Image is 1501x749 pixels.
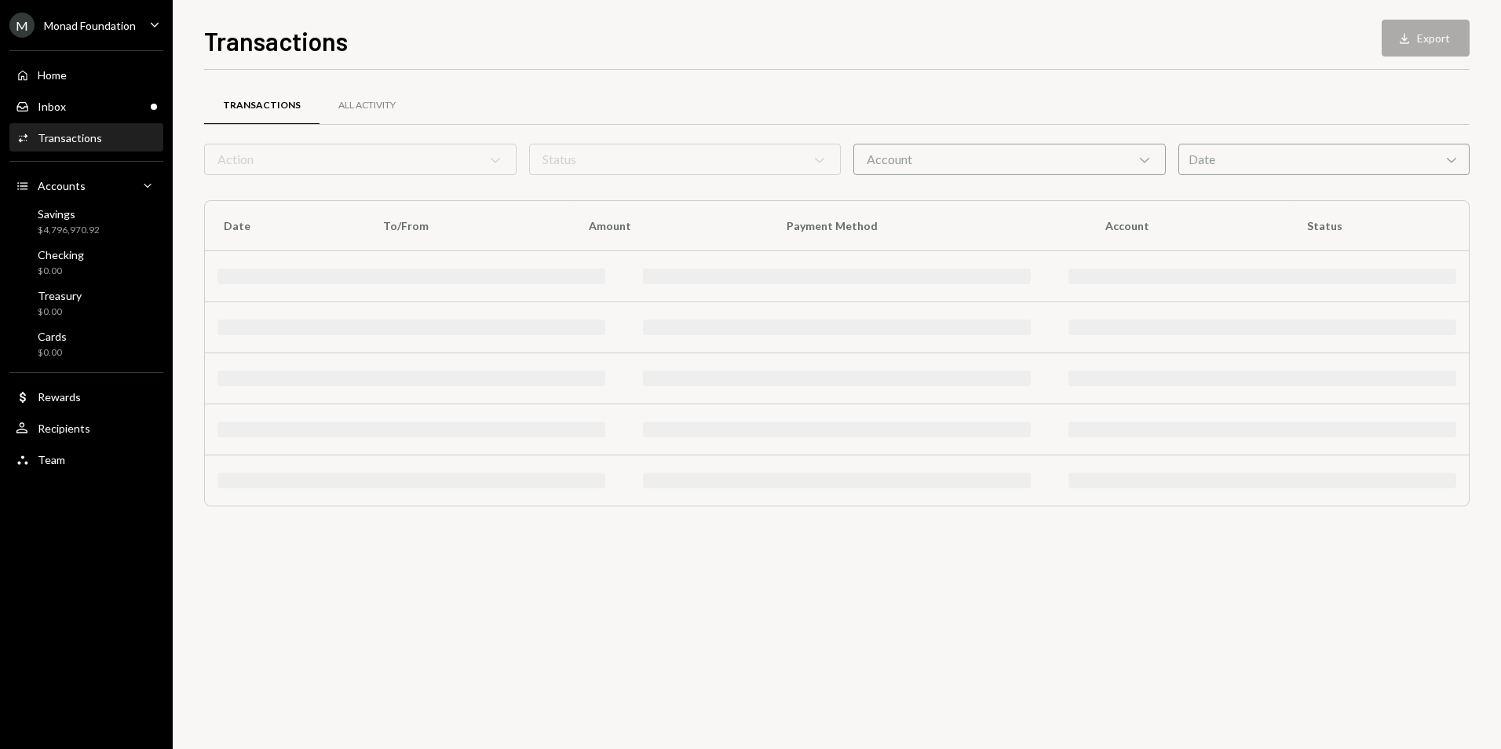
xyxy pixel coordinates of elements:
th: Status [1288,201,1469,251]
a: Inbox [9,92,163,120]
a: Checking$0.00 [9,243,163,281]
a: Transactions [204,86,320,126]
a: Treasury$0.00 [9,284,163,322]
div: Inbox [38,100,66,113]
div: Date [1178,144,1470,175]
a: All Activity [320,86,415,126]
div: $0.00 [38,265,84,278]
th: Payment Method [768,201,1086,251]
div: M [9,13,35,38]
div: All Activity [338,99,396,112]
div: Transactions [38,131,102,144]
th: Date [205,201,364,251]
a: Cards$0.00 [9,325,163,363]
th: To/From [364,201,570,251]
a: Savings$4,796,970.92 [9,203,163,240]
th: Amount [570,201,768,251]
div: Accounts [38,179,86,192]
a: Transactions [9,123,163,152]
div: Home [38,68,67,82]
div: Transactions [223,99,301,112]
a: Accounts [9,171,163,199]
div: Recipients [38,422,90,435]
a: Home [9,60,163,89]
a: Recipients [9,414,163,442]
a: Team [9,445,163,473]
div: Account [853,144,1166,175]
div: Monad Foundation [44,19,136,32]
div: $0.00 [38,305,82,319]
div: Cards [38,330,67,343]
div: Team [38,453,65,466]
div: Rewards [38,390,81,404]
div: Checking [38,248,84,261]
a: Rewards [9,382,163,411]
div: $0.00 [38,346,67,360]
h1: Transactions [204,25,348,57]
div: $4,796,970.92 [38,224,100,237]
div: Savings [38,207,100,221]
th: Account [1086,201,1288,251]
div: Treasury [38,289,82,302]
